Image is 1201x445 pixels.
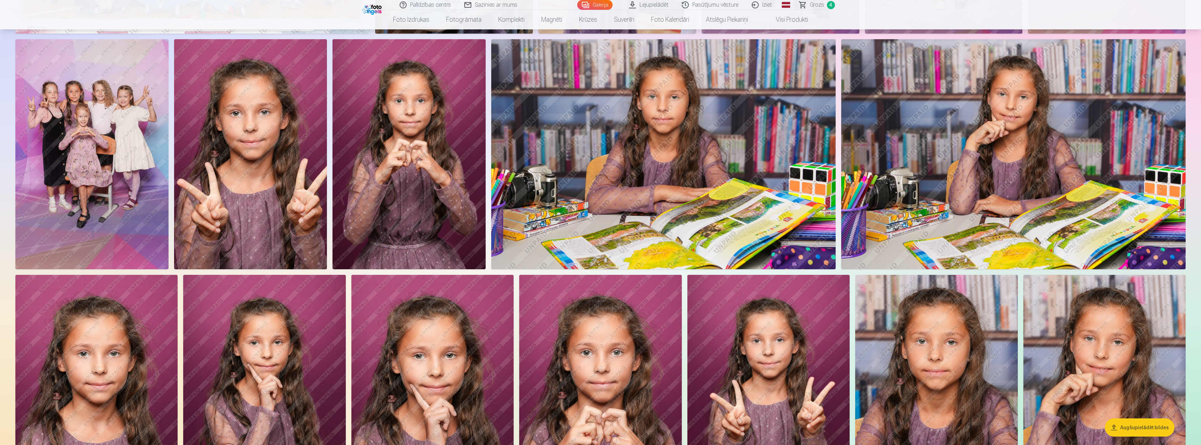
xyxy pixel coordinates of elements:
button: Augšupielādēt bildes [1105,418,1174,437]
a: Foto kalendāri [643,10,698,29]
a: Foto izdrukas [385,10,438,29]
a: Fotogrāmata [438,10,490,29]
a: Atslēgu piekariņi [698,10,756,29]
a: Magnēti [533,10,571,29]
a: Visi produkti [756,10,816,29]
span: 4 [827,1,835,9]
a: Komplekti [490,10,533,29]
a: Suvenīri [606,10,643,29]
a: Krūzes [571,10,606,29]
img: /fa1 [362,3,384,15]
span: Grozs [810,1,824,9]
